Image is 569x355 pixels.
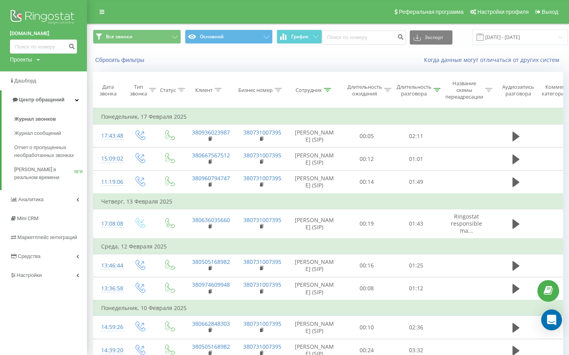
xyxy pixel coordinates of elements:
input: Поиск по номеру [10,39,77,54]
div: Длительность ожидания [347,84,382,97]
span: Средства [18,253,41,259]
span: Аналитика [18,196,43,202]
span: Реферальная программа [399,9,463,15]
td: [PERSON_NAME] (SIP) [287,148,342,170]
a: 380731007395 [243,216,281,224]
a: 380636035660 [192,216,230,224]
a: 380731007395 [243,151,281,159]
td: 00:19 [342,209,392,239]
td: 01:12 [392,277,441,300]
div: 13:36:58 [101,281,117,296]
span: Центр обращений [19,97,64,103]
div: Длительность разговора [397,84,431,97]
span: Настройки профиля [477,9,529,15]
td: [PERSON_NAME] (SIP) [287,254,342,277]
a: 380936023987 [192,129,230,136]
a: Когда данные могут отличаться от других систем [424,56,563,64]
div: Проекты [10,56,32,64]
div: 17:43:48 [101,128,117,144]
div: Тип звонка [130,84,147,97]
span: Настройки [17,272,42,278]
a: 380731007395 [243,320,281,327]
button: Сбросить фильтры [93,56,148,64]
a: Центр обращений [2,90,87,109]
a: [PERSON_NAME] в реальном времениNEW [14,163,87,185]
td: 02:36 [392,316,441,339]
td: 01:49 [392,170,441,194]
td: [PERSON_NAME] (SIP) [287,125,342,148]
div: 17:08:08 [101,216,117,232]
a: 380731007395 [243,343,281,350]
a: 380731007395 [243,258,281,265]
div: Аудиозапись разговора [499,84,537,97]
a: 380731007395 [243,129,281,136]
span: Все звонки [106,34,132,40]
td: [PERSON_NAME] (SIP) [287,316,342,339]
span: Маркетплейс интеграций [17,234,77,240]
span: Ringostat responsible ma... [451,213,482,234]
input: Поиск по номеру [322,30,406,45]
div: 14:59:26 [101,319,117,335]
div: Клиент [195,87,213,93]
span: Выход [542,9,558,15]
img: Ringostat logo [10,8,77,28]
span: [PERSON_NAME] в реальном времени [14,166,74,181]
td: 00:08 [342,277,392,300]
td: 00:16 [342,254,392,277]
span: Журнал сообщений [14,129,61,137]
td: 00:14 [342,170,392,194]
span: Отчет о пропущенных необработанных звонках [14,144,83,159]
td: [PERSON_NAME] (SIP) [287,277,342,300]
td: 01:01 [392,148,441,170]
td: 02:11 [392,125,441,148]
td: 00:05 [342,125,392,148]
a: 380667567512 [192,151,230,159]
div: 13:46:44 [101,258,117,273]
a: 380731007395 [243,174,281,182]
button: Экспорт [410,30,452,45]
a: 380974609948 [192,281,230,288]
div: 11:19:06 [101,174,117,190]
a: Отчет о пропущенных необработанных звонках [14,140,87,163]
td: 01:25 [392,254,441,277]
span: Дашборд [14,78,36,84]
div: Дата звонка [93,84,122,97]
div: Название схемы переадресации [445,80,483,100]
a: [DOMAIN_NAME] [10,30,77,37]
td: 01:43 [392,209,441,239]
span: График [291,34,309,39]
div: Сотрудник [296,87,322,93]
a: 380662848303 [192,320,230,327]
button: График [277,30,322,44]
a: 380505168982 [192,343,230,350]
span: Mini CRM [17,215,38,221]
td: 00:12 [342,148,392,170]
a: Журнал сообщений [14,126,87,140]
button: Все звонки [93,30,181,44]
button: Основной [185,30,273,44]
span: Журнал звонков [14,115,56,123]
div: Бизнес номер [238,87,273,93]
a: 380960794747 [192,174,230,182]
a: 380505168982 [192,258,230,265]
div: Open Intercom Messenger [541,310,562,331]
div: 15:09:02 [101,151,117,166]
a: 380731007395 [243,281,281,288]
td: [PERSON_NAME] (SIP) [287,170,342,194]
td: 00:10 [342,316,392,339]
a: Журнал звонков [14,112,87,126]
div: Статус [160,87,176,93]
td: [PERSON_NAME] (SIP) [287,209,342,239]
